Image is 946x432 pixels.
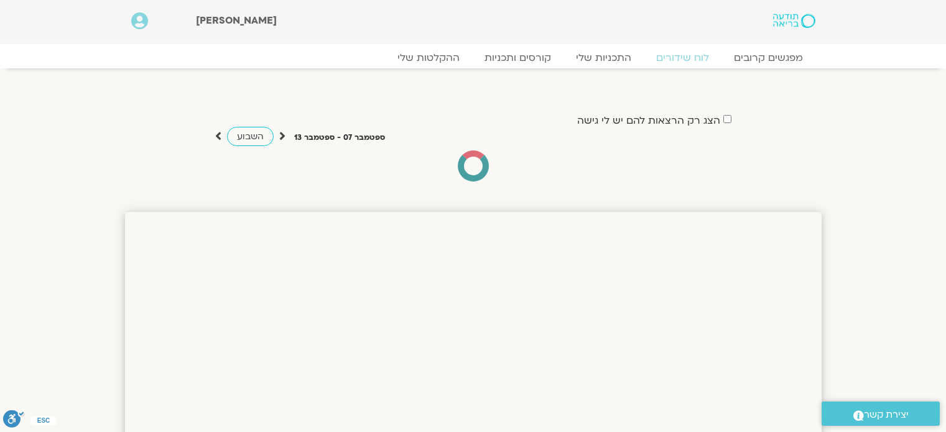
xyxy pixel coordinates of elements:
[227,127,274,146] a: השבוע
[577,115,720,126] label: הצג רק הרצאות להם יש לי גישה
[563,52,644,64] a: התכניות שלי
[472,52,563,64] a: קורסים ותכניות
[237,131,264,142] span: השבוע
[864,407,909,423] span: יצירת קשר
[294,131,385,144] p: ספטמבר 07 - ספטמבר 13
[644,52,721,64] a: לוח שידורים
[822,402,940,426] a: יצירת קשר
[721,52,815,64] a: מפגשים קרובים
[196,14,277,27] span: [PERSON_NAME]
[385,52,472,64] a: ההקלטות שלי
[131,52,815,64] nav: Menu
